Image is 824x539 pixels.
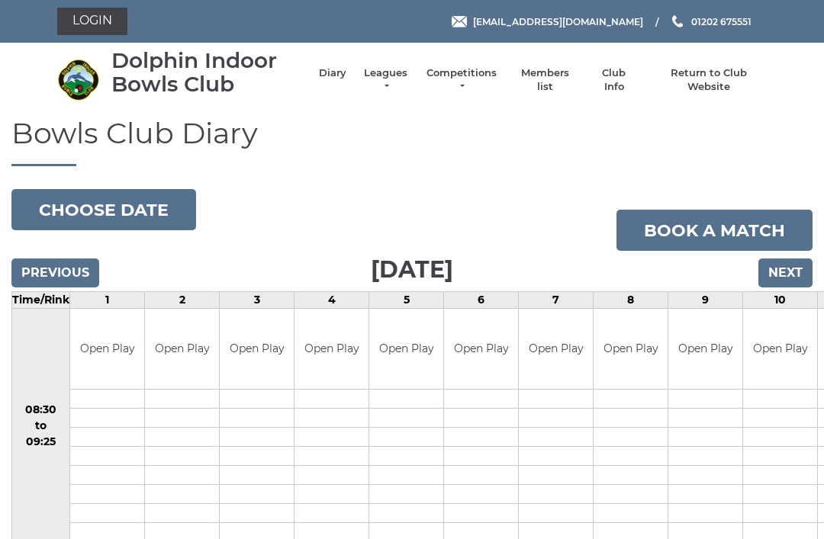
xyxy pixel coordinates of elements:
td: 3 [220,292,295,309]
td: Open Play [295,309,369,389]
td: Time/Rink [12,292,70,309]
button: Choose date [11,189,196,230]
td: 10 [743,292,818,309]
td: Open Play [369,309,443,389]
div: Dolphin Indoor Bowls Club [111,49,304,96]
img: Phone us [672,15,683,27]
td: Open Play [444,309,518,389]
td: 8 [594,292,668,309]
td: Open Play [668,309,742,389]
td: 5 [369,292,444,309]
input: Next [758,258,813,287]
td: Open Play [594,309,668,389]
a: Competitions [425,66,498,94]
a: Diary [319,66,346,80]
td: Open Play [145,309,219,389]
span: 01202 675551 [691,15,752,27]
img: Email [452,16,467,27]
a: Email [EMAIL_ADDRESS][DOMAIN_NAME] [452,14,643,29]
a: Phone us 01202 675551 [670,14,752,29]
td: 4 [295,292,369,309]
a: Return to Club Website [652,66,767,94]
td: 2 [145,292,220,309]
img: Dolphin Indoor Bowls Club [57,59,99,101]
td: Open Play [70,309,144,389]
td: 9 [668,292,743,309]
a: Login [57,8,127,35]
span: [EMAIL_ADDRESS][DOMAIN_NAME] [473,15,643,27]
td: Open Play [519,309,593,389]
td: 1 [70,292,145,309]
td: 6 [444,292,519,309]
a: Book a match [616,210,813,251]
td: 7 [519,292,594,309]
td: Open Play [220,309,294,389]
a: Leagues [362,66,410,94]
td: Open Play [743,309,817,389]
a: Club Info [592,66,636,94]
input: Previous [11,258,99,287]
a: Members list [513,66,576,94]
h1: Bowls Club Diary [11,117,813,167]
